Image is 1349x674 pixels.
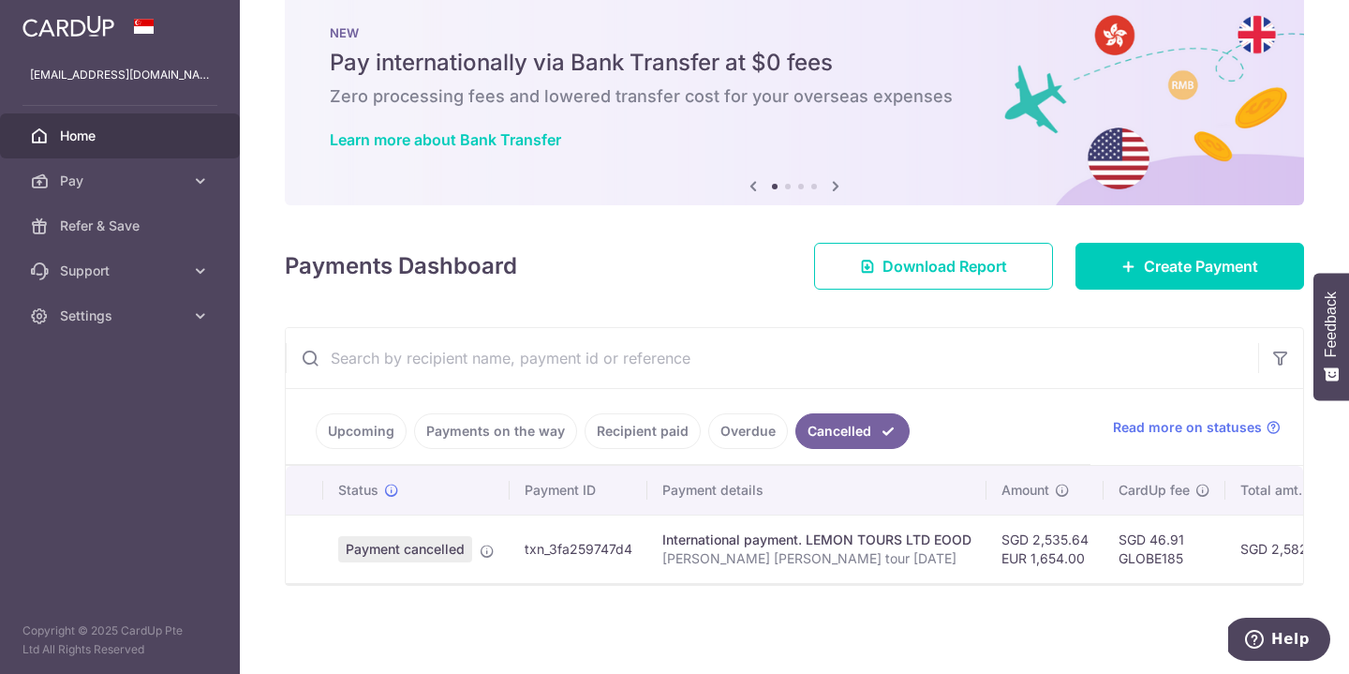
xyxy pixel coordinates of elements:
span: CardUp fee [1119,481,1190,500]
a: Download Report [814,243,1053,290]
a: Read more on statuses [1113,418,1281,437]
button: Feedback - Show survey [1313,273,1349,400]
img: CardUp [22,15,114,37]
p: [PERSON_NAME] [PERSON_NAME] tour [DATE] [662,549,971,568]
span: Payment cancelled [338,536,472,562]
td: SGD 2,582.55 [1225,515,1342,583]
h5: Pay internationally via Bank Transfer at $0 fees [330,48,1259,78]
a: Learn more about Bank Transfer [330,130,561,149]
td: txn_3fa259747d4 [510,515,647,583]
span: Create Payment [1144,255,1258,277]
span: Status [338,481,378,500]
span: Read more on statuses [1113,418,1262,437]
p: [EMAIL_ADDRESS][DOMAIN_NAME] [30,66,210,84]
td: SGD 46.91 GLOBE185 [1104,515,1225,583]
span: Total amt. [1240,481,1302,500]
th: Payment details [647,466,986,515]
h6: Zero processing fees and lowered transfer cost for your overseas expenses [330,85,1259,108]
span: Settings [60,307,184,325]
a: Overdue [708,413,788,449]
th: Payment ID [510,466,647,515]
a: Recipient paid [585,413,701,449]
span: Download Report [882,255,1007,277]
p: NEW [330,25,1259,40]
span: Support [60,262,184,280]
span: Amount [1001,481,1049,500]
a: Cancelled [795,413,910,449]
a: Upcoming [316,413,407,449]
input: Search by recipient name, payment id or reference [286,328,1258,388]
iframe: Opens a widget where you can find more information [1228,618,1330,665]
a: Payments on the way [414,413,577,449]
span: Home [60,127,184,145]
span: Pay [60,172,184,190]
div: International payment. LEMON TOURS LTD EOOD [662,531,971,549]
span: Feedback [1323,292,1340,357]
a: Create Payment [1075,243,1304,290]
h4: Payments Dashboard [285,249,517,283]
td: SGD 2,535.64 EUR 1,654.00 [986,515,1104,583]
span: Refer & Save [60,217,184,235]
